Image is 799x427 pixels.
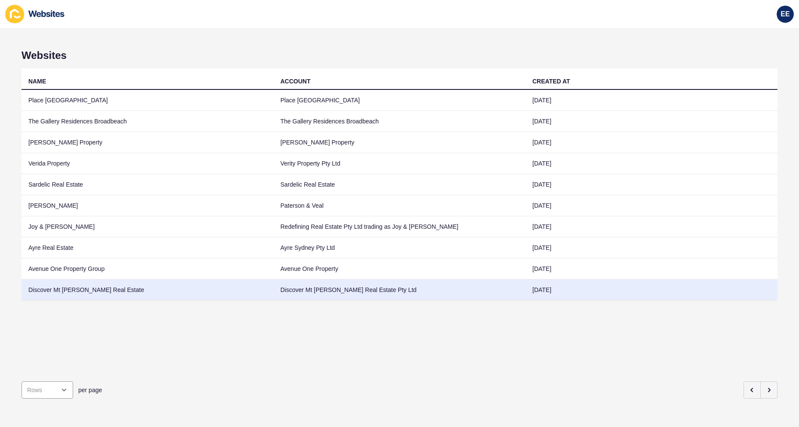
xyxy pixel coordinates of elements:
td: [DATE] [525,216,777,237]
td: Place [GEOGRAPHIC_DATA] [22,90,274,111]
div: open menu [22,381,73,399]
td: Sardelic Real Estate [22,174,274,195]
td: [DATE] [525,195,777,216]
td: [PERSON_NAME] [22,195,274,216]
td: Joy & [PERSON_NAME] [22,216,274,237]
td: Verida Property [22,153,274,174]
td: [DATE] [525,90,777,111]
td: Place [GEOGRAPHIC_DATA] [274,90,525,111]
td: [PERSON_NAME] Property [22,132,274,153]
td: The Gallery Residences Broadbeach [22,111,274,132]
td: [DATE] [525,258,777,280]
td: [DATE] [525,111,777,132]
td: The Gallery Residences Broadbeach [274,111,525,132]
td: Ayre Sydney Pty Ltd [274,237,525,258]
td: Discover Mt [PERSON_NAME] Real Estate [22,280,274,301]
td: Redefining Real Estate Pty Ltd trading as Joy & [PERSON_NAME] [274,216,525,237]
td: [DATE] [525,237,777,258]
td: [DATE] [525,132,777,153]
td: Ayre Real Estate [22,237,274,258]
td: [DATE] [525,153,777,174]
td: [PERSON_NAME] Property [274,132,525,153]
div: CREATED AT [532,77,570,86]
td: Paterson & Veal [274,195,525,216]
div: ACCOUNT [280,77,310,86]
td: Avenue One Property [274,258,525,280]
h1: Websites [22,49,777,61]
td: [DATE] [525,280,777,301]
div: NAME [28,77,46,86]
span: per page [78,386,102,394]
td: Discover Mt [PERSON_NAME] Real Estate Pty Ltd [274,280,525,301]
td: Sardelic Real Estate [274,174,525,195]
td: Verity Property Pty Ltd [274,153,525,174]
td: [DATE] [525,174,777,195]
span: EE [781,10,790,18]
td: Avenue One Property Group [22,258,274,280]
